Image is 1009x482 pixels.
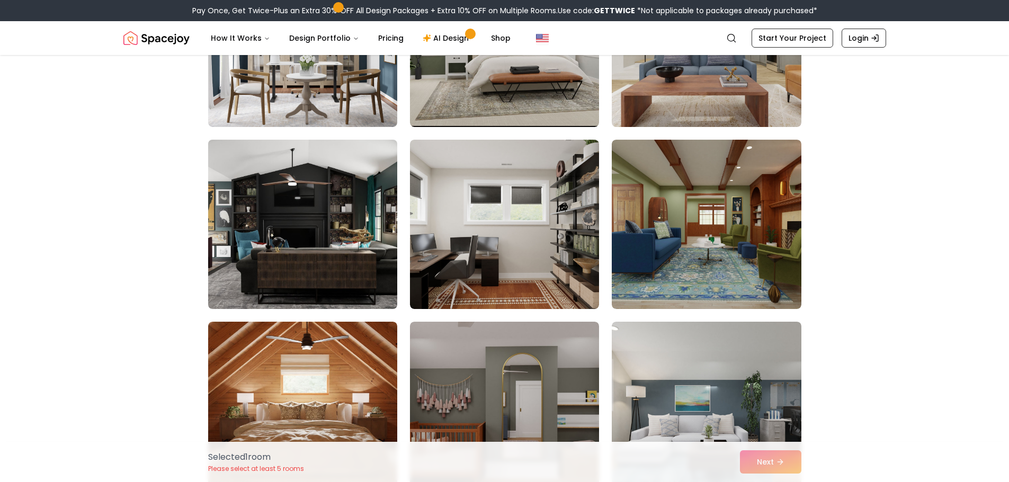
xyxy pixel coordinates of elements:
[202,28,519,49] nav: Main
[123,28,190,49] img: Spacejoy Logo
[536,32,549,44] img: United States
[192,5,817,16] div: Pay Once, Get Twice-Plus an Extra 30% OFF All Design Packages + Extra 10% OFF on Multiple Rooms.
[594,5,635,16] b: GETTWICE
[410,140,599,309] img: Room room-56
[203,135,402,313] img: Room room-55
[202,28,279,49] button: How It Works
[842,29,886,48] a: Login
[612,140,801,309] img: Room room-57
[558,5,635,16] span: Use code:
[123,28,190,49] a: Spacejoy
[752,29,833,48] a: Start Your Project
[635,5,817,16] span: *Not applicable to packages already purchased*
[414,28,480,49] a: AI Design
[208,451,304,463] p: Selected 1 room
[370,28,412,49] a: Pricing
[123,21,886,55] nav: Global
[483,28,519,49] a: Shop
[208,465,304,473] p: Please select at least 5 rooms
[281,28,368,49] button: Design Portfolio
